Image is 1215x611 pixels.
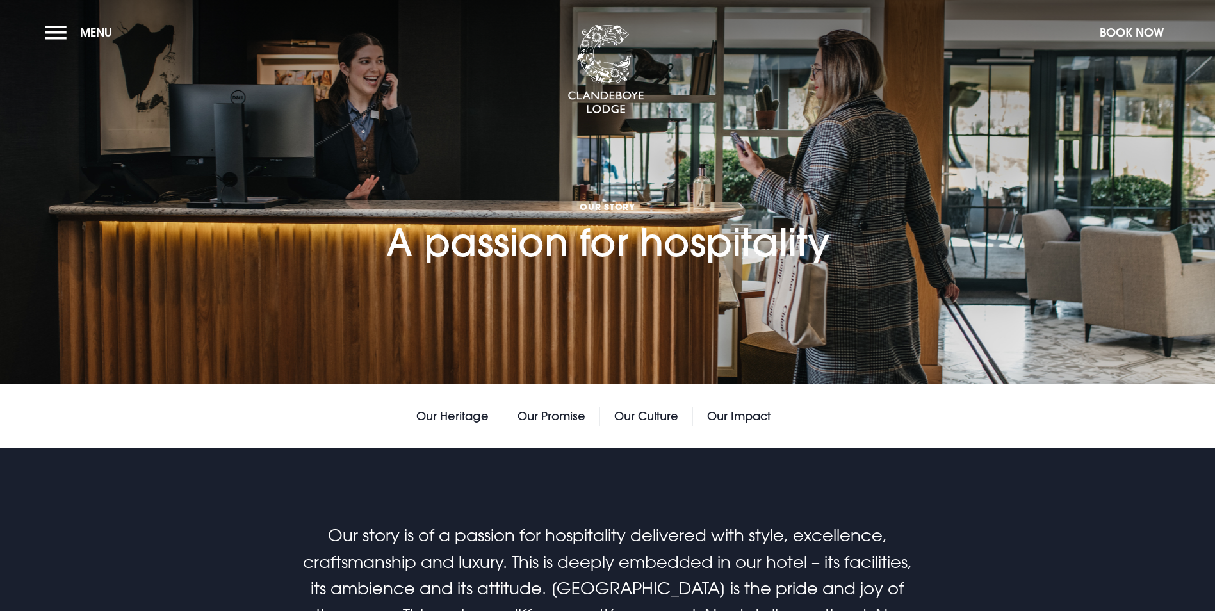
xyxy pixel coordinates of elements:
[518,407,585,426] a: Our Promise
[567,25,644,115] img: Clandeboye Lodge
[707,407,771,426] a: Our Impact
[1093,19,1170,46] button: Book Now
[614,407,678,426] a: Our Culture
[80,25,112,40] span: Menu
[45,19,118,46] button: Menu
[416,407,489,426] a: Our Heritage
[386,126,829,266] h1: A passion for hospitality
[386,200,829,213] span: Our Story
